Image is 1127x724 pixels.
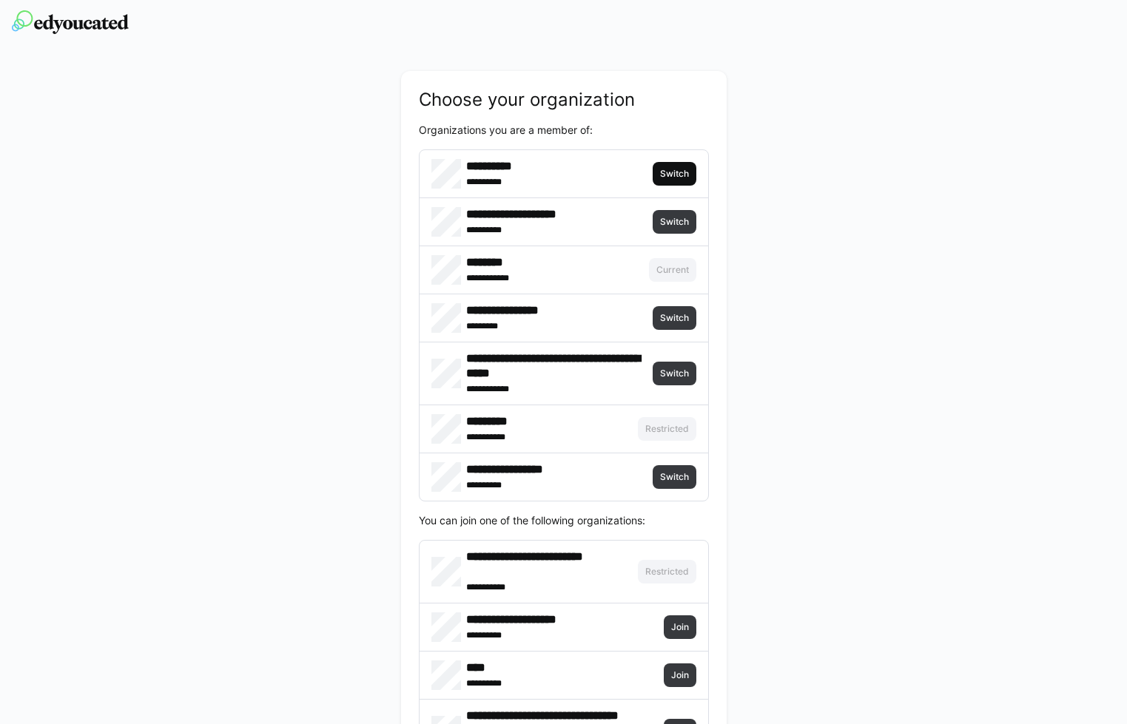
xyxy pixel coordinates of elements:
[649,258,696,282] button: Current
[653,162,696,186] button: Switch
[659,168,690,180] span: Switch
[659,312,690,324] span: Switch
[653,210,696,234] button: Switch
[664,663,696,687] button: Join
[670,621,690,633] span: Join
[638,560,696,583] button: Restricted
[644,566,690,578] span: Restricted
[655,264,690,276] span: Current
[659,368,690,379] span: Switch
[659,471,690,483] span: Switch
[670,669,690,681] span: Join
[659,216,690,228] span: Switch
[653,362,696,385] button: Switch
[419,123,709,138] p: Organizations you are a member of:
[653,465,696,489] button: Switch
[419,513,709,528] p: You can join one of the following organizations:
[653,306,696,330] button: Switch
[12,10,129,34] img: edyoucated
[638,417,696,441] button: Restricted
[664,615,696,639] button: Join
[419,89,709,111] h2: Choose your organization
[644,423,690,435] span: Restricted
